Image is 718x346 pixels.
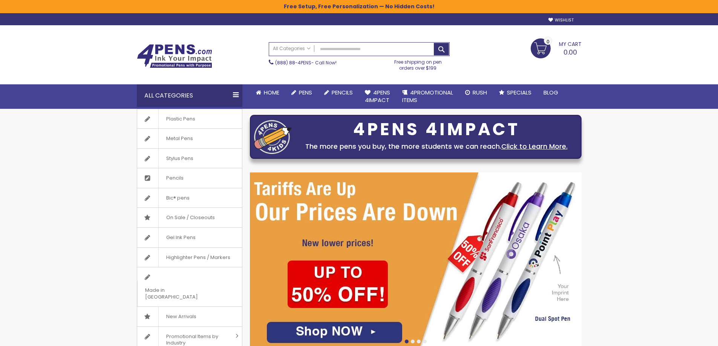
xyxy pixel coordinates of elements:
div: All Categories [137,84,242,107]
a: 4PROMOTIONALITEMS [396,84,459,109]
a: (888) 88-4PENS [275,59,311,66]
span: 0.00 [563,47,577,57]
span: Plastic Pens [158,109,203,129]
span: Rush [473,88,487,96]
span: New Arrivals [158,307,204,326]
a: Specials [493,84,537,101]
a: Pencils [137,168,242,188]
span: On Sale / Closeouts [158,208,222,227]
span: Highlighter Pens / Markers [158,248,238,267]
span: Blog [543,88,558,96]
a: Rush [459,84,493,101]
div: The more pens you buy, the more students we can reach. [295,141,577,152]
span: Pens [299,88,312,96]
a: Gel Ink Pens [137,228,242,247]
span: All Categories [273,46,311,52]
span: Gel Ink Pens [158,228,203,247]
span: Specials [507,88,531,96]
a: Stylus Pens [137,149,242,168]
span: - Call Now! [275,59,337,66]
span: Stylus Pens [158,149,201,168]
span: 0 [547,38,550,45]
a: Home [250,84,285,101]
a: Plastic Pens [137,109,242,129]
a: On Sale / Closeouts [137,208,242,227]
img: 4Pens Custom Pens and Promotional Products [137,44,212,68]
a: Click to Learn More. [501,142,568,151]
span: Home [264,88,279,96]
span: Metal Pens [158,129,201,148]
a: Pencils [318,84,359,101]
span: 4PROMOTIONAL ITEMS [402,88,453,104]
a: Made in [GEOGRAPHIC_DATA] [137,267,242,306]
span: Pencils [158,168,191,188]
a: Bic® pens [137,188,242,208]
img: four_pen_logo.png [254,120,292,154]
span: Pencils [332,88,353,96]
span: 4Pens 4impact [365,88,390,104]
div: 4PENS 4IMPACT [295,122,577,137]
a: Blog [537,84,564,101]
a: Pens [285,84,318,101]
a: Metal Pens [137,129,242,148]
span: Made in [GEOGRAPHIC_DATA] [137,280,223,306]
a: Wishlist [548,17,574,23]
a: Highlighter Pens / Markers [137,248,242,267]
a: 4Pens4impact [359,84,396,109]
a: 0.00 0 [531,38,582,57]
span: Bic® pens [158,188,197,208]
a: All Categories [269,43,314,55]
a: New Arrivals [137,307,242,326]
div: Free shipping on pen orders over $199 [386,56,450,71]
